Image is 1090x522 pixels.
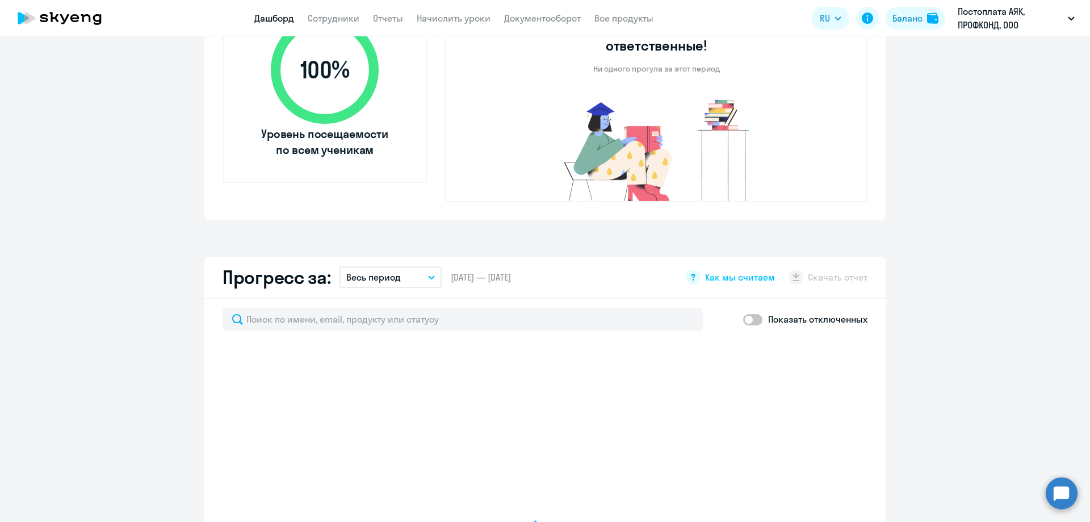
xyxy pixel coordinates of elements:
button: RU [812,7,849,30]
a: Документооборот [504,12,581,24]
p: Ни одного прогула за этот период [593,64,720,74]
span: RU [820,11,830,25]
span: Уровень посещаемости по всем ученикам [259,126,390,158]
button: Постоплата АЯК, ПРОФКОНД, ООО [952,5,1080,32]
a: Все продукты [594,12,653,24]
a: Начислить уроки [417,12,491,24]
button: Балансbalance [886,7,945,30]
p: Постоплата АЯК, ПРОФКОНД, ООО [958,5,1063,32]
input: Поиск по имени, email, продукту или статусу [223,308,703,331]
span: Как мы считаем [705,271,775,283]
a: Сотрудники [308,12,359,24]
a: Дашборд [254,12,294,24]
a: Отчеты [373,12,403,24]
p: Весь период [346,270,401,284]
button: Весь период [339,266,442,288]
h2: Прогресс за: [223,266,330,289]
img: balance [927,12,938,24]
div: Баланс [892,11,923,25]
img: no-truants [543,97,770,201]
p: Показать отключенных [768,312,867,326]
span: [DATE] — [DATE] [451,271,511,283]
span: 100 % [259,56,390,83]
